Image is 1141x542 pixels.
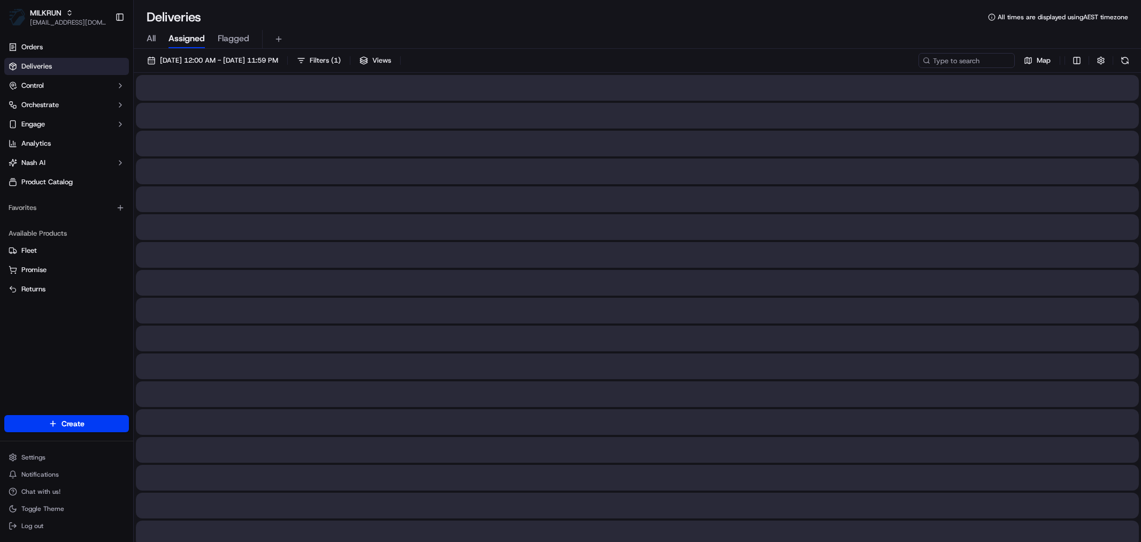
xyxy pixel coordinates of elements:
span: Orders [21,42,43,52]
button: MILKRUNMILKRUN[EMAIL_ADDRESS][DOMAIN_NAME] [4,4,111,30]
span: Product Catalog [21,177,73,187]
div: Available Products [4,225,129,242]
span: Flagged [218,32,249,45]
span: Nash AI [21,158,45,168]
span: Settings [21,453,45,462]
button: Notifications [4,467,129,482]
h1: Deliveries [147,9,201,26]
button: Orchestrate [4,96,129,114]
span: Engage [21,119,45,129]
span: All [147,32,156,45]
button: Nash AI [4,154,129,171]
span: Notifications [21,470,59,479]
input: Type to search [918,53,1015,68]
span: Orchestrate [21,100,59,110]
span: Map [1037,56,1051,65]
button: Map [1019,53,1055,68]
a: Fleet [9,246,125,255]
button: Promise [4,261,129,278]
button: [DATE] 12:00 AM - [DATE] 11:59 PM [142,53,283,68]
button: Toggle Theme [4,501,129,516]
span: Analytics [21,139,51,148]
button: [EMAIL_ADDRESS][DOMAIN_NAME] [30,18,106,27]
span: Control [21,81,44,91]
a: Promise [9,265,125,275]
span: [DATE] 12:00 AM - [DATE] 11:59 PM [160,56,278,65]
span: Log out [21,522,43,530]
a: Analytics [4,135,129,152]
span: Create [62,418,85,429]
button: MILKRUN [30,7,62,18]
button: Chat with us! [4,484,129,499]
button: Settings [4,450,129,465]
span: Assigned [169,32,205,45]
span: Chat with us! [21,487,60,496]
img: MILKRUN [9,9,26,26]
span: All times are displayed using AEST timezone [998,13,1128,21]
span: Returns [21,284,45,294]
button: Views [355,53,396,68]
span: ( 1 ) [331,56,341,65]
span: Promise [21,265,47,275]
button: Filters(1) [292,53,346,68]
div: Favorites [4,199,129,216]
a: Returns [9,284,125,294]
button: Fleet [4,242,129,259]
span: Views [372,56,391,65]
button: Control [4,77,129,94]
a: Orders [4,39,129,56]
span: Filters [310,56,341,65]
span: Deliveries [21,62,52,71]
a: Deliveries [4,58,129,75]
button: Refresh [1117,53,1132,68]
a: Product Catalog [4,174,129,191]
span: Fleet [21,246,37,255]
button: Returns [4,281,129,298]
button: Log out [4,518,129,533]
span: Toggle Theme [21,505,64,513]
button: Engage [4,116,129,133]
button: Create [4,415,129,432]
